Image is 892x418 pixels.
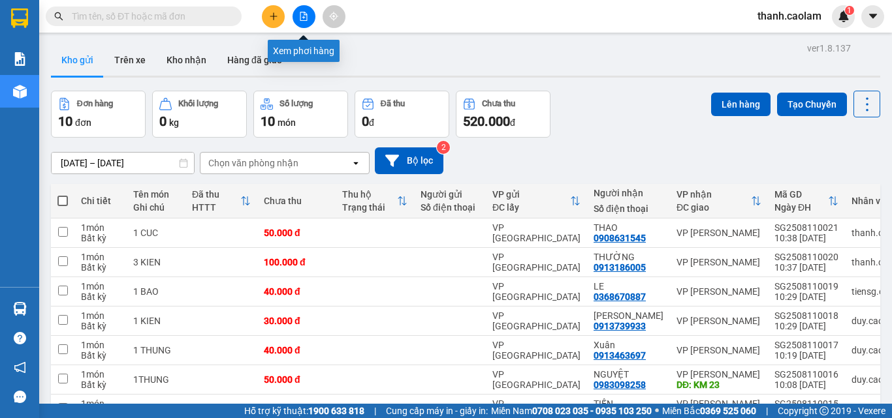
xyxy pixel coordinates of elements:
[133,316,179,326] div: 1 KIEN
[594,252,663,262] div: THƯỜNG
[820,406,829,415] span: copyright
[51,91,146,138] button: Đơn hàng10đơn
[279,99,313,108] div: Số lượng
[133,404,179,414] div: 1 CUC DEN
[133,202,179,213] div: Ghi chú
[492,310,581,331] div: VP [GEOGRAPHIC_DATA]
[774,340,838,350] div: SG2508110017
[52,153,194,173] input: Select a date range.
[594,281,663,291] div: LE
[54,12,63,21] span: search
[766,404,768,418] span: |
[77,99,113,108] div: Đơn hàng
[169,117,179,128] span: kg
[777,93,847,116] button: Tạo Chuyến
[264,228,329,238] div: 50.000 đ
[463,113,510,129] span: 520.000
[208,157,298,170] div: Chọn văn phòng nhận
[677,316,761,326] div: VP [PERSON_NAME]
[662,404,756,418] span: Miền Bắc
[491,404,652,418] span: Miền Nam
[14,361,26,374] span: notification
[711,93,771,116] button: Lên hàng
[264,286,329,297] div: 40.000 đ
[81,281,120,291] div: 1 món
[486,184,587,218] th: Toggle SortBy
[670,184,768,218] th: Toggle SortBy
[594,310,663,321] div: HONG LOI
[51,44,104,76] button: Kho gửi
[594,203,663,214] div: Số điện thoại
[159,113,167,129] span: 0
[192,189,240,200] div: Đã thu
[677,257,761,267] div: VP [PERSON_NAME]
[700,406,756,416] strong: 0369 525 060
[81,196,120,206] div: Chi tiết
[81,321,120,331] div: Bất kỳ
[774,291,838,302] div: 10:29 [DATE]
[13,85,27,98] img: warehouse-icon
[81,222,120,233] div: 1 món
[421,189,479,200] div: Người gửi
[774,310,838,321] div: SG2508110018
[386,404,488,418] span: Cung cấp máy in - giấy in:
[594,340,663,350] div: Xuân
[264,374,329,385] div: 50.000 đ
[594,321,646,331] div: 0913739933
[81,380,120,390] div: Bất kỳ
[152,91,247,138] button: Khối lượng0kg
[774,189,828,200] div: Mã GD
[677,369,761,380] div: VP [PERSON_NAME]
[774,222,838,233] div: SG2508110021
[13,302,27,316] img: warehouse-icon
[594,188,663,198] div: Người nhận
[369,117,374,128] span: đ
[81,291,120,302] div: Bất kỳ
[456,91,550,138] button: Chưa thu520.000đ
[264,404,329,414] div: 50.000 đ
[133,228,179,238] div: 1 CUC
[845,6,854,15] sup: 1
[492,340,581,361] div: VP [GEOGRAPHIC_DATA]
[81,398,120,409] div: 1 món
[374,404,376,418] span: |
[133,286,179,297] div: 1 BAO
[362,113,369,129] span: 0
[774,281,838,291] div: SG2508110019
[747,8,832,24] span: thanh.caolam
[677,286,761,297] div: VP [PERSON_NAME]
[342,202,397,213] div: Trạng thái
[58,113,72,129] span: 10
[262,5,285,28] button: plus
[81,310,120,321] div: 1 món
[594,398,663,409] div: TIẾN
[510,117,515,128] span: đ
[133,345,179,355] div: 1 THUNG
[13,52,27,66] img: solution-icon
[847,6,852,15] span: 1
[381,99,405,108] div: Đã thu
[774,380,838,390] div: 10:08 [DATE]
[807,41,851,55] div: ver 1.8.137
[178,99,218,108] div: Khối lượng
[594,291,646,302] div: 0368670887
[594,222,663,233] div: THAO
[594,262,646,273] div: 0913186005
[104,44,156,76] button: Trên xe
[677,189,751,200] div: VP nhận
[492,252,581,273] div: VP [GEOGRAPHIC_DATA]
[81,233,120,243] div: Bất kỳ
[133,257,179,267] div: 3 KIEN
[264,316,329,326] div: 30.000 đ
[81,340,120,350] div: 1 món
[492,202,570,213] div: ĐC lấy
[342,189,397,200] div: Thu hộ
[492,222,581,243] div: VP [GEOGRAPHIC_DATA]
[532,406,652,416] strong: 0708 023 035 - 0935 103 250
[677,380,761,390] div: DĐ: KM 23
[838,10,850,22] img: icon-new-feature
[867,10,879,22] span: caret-down
[133,374,179,385] div: 1THUNG
[81,262,120,273] div: Bất kỳ
[774,369,838,380] div: SG2508110016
